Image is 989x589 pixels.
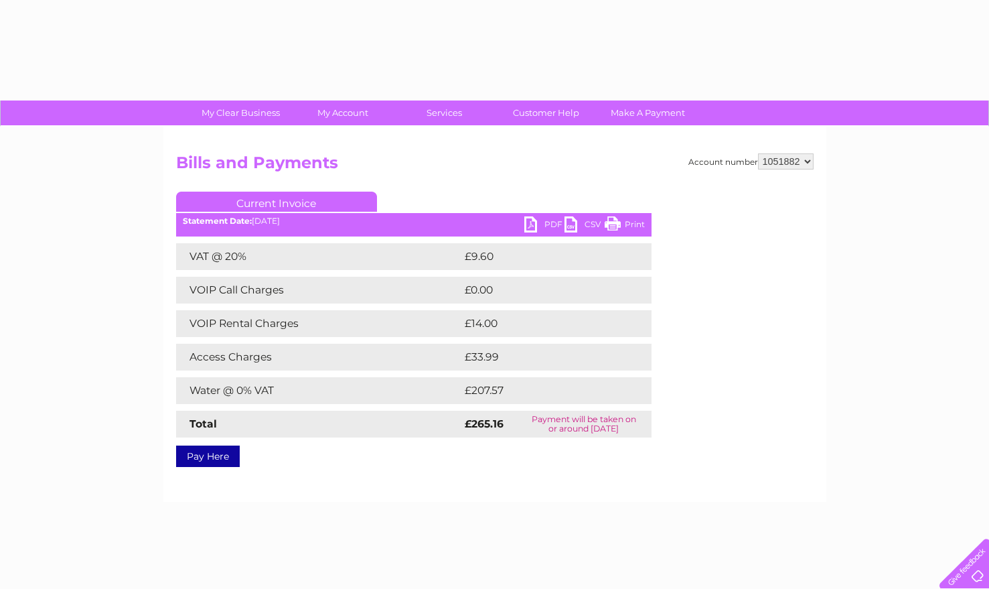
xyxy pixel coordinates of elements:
a: Pay Here [176,446,240,467]
td: Payment will be taken on or around [DATE] [516,411,651,438]
td: VOIP Call Charges [176,277,461,304]
a: Customer Help [491,101,601,125]
a: CSV [564,216,605,236]
strong: £265.16 [465,417,504,430]
td: VOIP Rental Charges [176,310,461,337]
td: Water @ 0% VAT [176,377,461,404]
a: Services [389,101,500,125]
td: Access Charges [176,344,461,371]
a: Current Invoice [176,192,377,212]
a: Print [605,216,645,236]
td: VAT @ 20% [176,243,461,270]
a: My Account [287,101,398,125]
div: [DATE] [176,216,652,226]
td: £14.00 [461,310,624,337]
td: £207.57 [461,377,627,404]
a: My Clear Business [185,101,296,125]
div: Account number [688,153,814,170]
td: £9.60 [461,243,621,270]
a: Make A Payment [593,101,703,125]
td: £33.99 [461,344,625,371]
strong: Total [189,417,217,430]
b: Statement Date: [183,216,252,226]
h2: Bills and Payments [176,153,814,179]
td: £0.00 [461,277,621,304]
a: PDF [524,216,564,236]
